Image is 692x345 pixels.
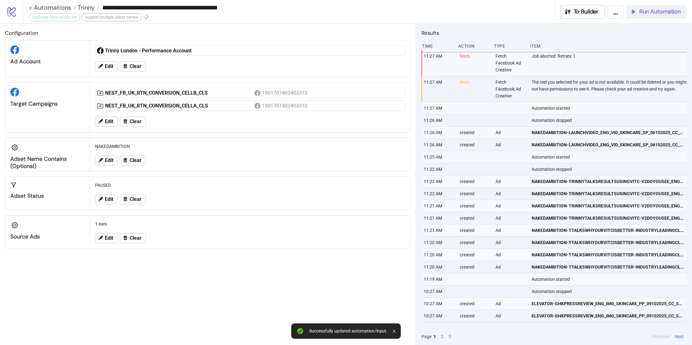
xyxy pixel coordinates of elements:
div: NAKEDAMBITION [93,140,407,152]
a: NAKEDAMBITION-TRINNYTALKSRESULTSUSINGVITC-V2DOYOUSEE_ENG_VID_SKINCARE_SP_03102025_CC_SC7_USP9_TL_ [532,175,684,187]
button: Edit [95,61,117,71]
div: Automation stopped [531,114,689,126]
div: Ad Account [10,58,85,65]
div: Ad [495,261,527,273]
button: Clear [120,155,146,165]
div: The reel you selected for your ad is not available. It could be deleted or you might not have per... [531,76,689,102]
div: 10:27 AM [423,285,455,297]
div: Support multiple adset names [82,13,142,21]
div: 11:21 AM [423,212,455,224]
span: NAKEDAMBITION-TTALKSWHYOURVITCISBETTER-INDUSTRYLEADINGCLAIM_ENG_VID_SKINCARE_SP_06102025_CC_SC13_... [532,264,684,270]
span: NAKEDAMBITION-TTALKSWHYOURVITCISBETTER-INDUSTRYLEADINGCLAIM_ENG_VID_SKINCARE_SP_06102025_CC_SC13_... [532,251,684,258]
div: Adset Name contains (optional) [10,155,85,170]
div: 11:20 AM [423,237,455,248]
div: created [459,237,491,248]
div: Ad [495,188,527,200]
span: NAKEDAMBITION-LAUNCHVIDEO_ENG_VID_SKINCARE_SP_06102025_CC_SC20_USP4_TL_ [532,141,684,148]
span: NAKEDAMBITION-TTALKSWHYOURVITCISBETTER-INDUSTRYLEADINGCLAIM_ENG_VID_SKINCARE_SP_06102025_CC_SC13_... [532,239,684,246]
div: 11:27 AM [423,102,455,114]
div: created [459,127,491,139]
div: 1 item [93,218,407,230]
a: NAKEDAMBITION-LAUNCHVIDEO_ENG_VID_SKINCARE_SP_06102025_CC_SC20_USP4_TL_ [532,139,684,151]
span: Clear [130,196,142,202]
span: NAKEDAMBITION-TRINNYTALKSRESULTSUSINGVITC-V2DOYOUSEE_ENG_VID_SKINCARE_SP_03102025_CC_SC7_USP9_TL_ [532,215,684,222]
div: created [459,298,491,310]
div: Item [529,40,687,52]
div: Ad [495,298,527,310]
button: Clear [120,117,146,127]
div: 1901707403403313 [262,89,308,97]
div: created [459,310,491,322]
button: Next [673,333,686,340]
span: ELEVATOR-GHKPRESSREVIEW_ENG_IMG_SKINCARE_PP_09102025_CC_SC23_USP7_TL_ [532,312,684,319]
div: Automation stopped [531,163,689,175]
div: Action [458,40,489,52]
button: 1 [432,333,438,340]
div: Ad [495,310,527,322]
div: Automation started [531,273,689,285]
a: NAKEDAMBITION-TRINNYTALKSRESULTSUSINGVITC-V2DOYOUSEE_ENG_VID_SKINCARE_SP_03102025_CC_SC7_USP9_TL_ [532,188,684,200]
a: < Automations [29,4,76,11]
button: Edit [95,194,117,204]
span: NAKEDAMBITION-TRINNYTALKSRESULTSUSINGVITC-V2DOYOUSEE_ENG_VID_SKINCARE_SP_03102025_CC_SC7_USP9_TL_ [532,202,684,209]
span: NAKEDAMBITION-TTALKSWHYOURVITCISBETTER-INDUSTRYLEADINGCLAIM_ENG_VID_SKINCARE_SP_06102025_CC_SC13_... [532,227,684,234]
div: 11:20 AM [423,261,455,273]
span: Clear [130,119,142,124]
a: ELEVATOR-GHKPRESSREVIEW_ENG_IMG_SKINCARE_PP_09102025_CC_SC23_USP7_TL_ [532,310,684,322]
div: Source Ads [10,233,85,240]
div: 11:21 AM [423,200,455,212]
a: NAKEDAMBITION-TRINNYTALKSRESULTSUSINGVITC-V2DOYOUSEE_ENG_VID_SKINCARE_SP_03102025_CC_SC7_USP9_TL_ [532,212,684,224]
a: NAKEDAMBITION-TTALKSWHYOURVITCISBETTER-INDUSTRYLEADINGCLAIM_ENG_VID_SKINCARE_SP_06102025_CC_SC13_... [532,237,684,248]
button: 2 [439,333,445,340]
div: Automation started [531,102,689,114]
button: Clear [120,233,146,243]
div: Ad [495,139,527,151]
div: 11:20 AM [423,249,455,261]
button: Clear [120,194,146,204]
div: created [459,224,491,236]
div: 11:27 AM [423,76,455,102]
span: ELEVATOR-GHKPRESSREVIEW_ENG_IMG_SKINCARE_PP_09102025_CC_SC23_USP7_TL_ [532,300,684,307]
div: Ad [495,200,527,212]
div: Ad [495,212,527,224]
div: NEST_FB_UK_RTN_CONVERSION_CELLB_CLS [105,90,254,97]
button: Previous [651,333,672,340]
span: NAKEDAMBITION-LAUNCHVIDEO_ENG_VID_SKINCARE_SP_06102025_CC_SC20_USP4_TL_ [532,129,684,136]
span: Clear [130,64,142,69]
div: 11:25 AM [423,151,455,163]
span: Page [421,333,432,340]
a: NAKEDAMBITION-TTALKSWHYOURVITCISBETTER-INDUSTRYLEADINGCLAIM_ENG_VID_SKINCARE_SP_06102025_CC_SC13_... [532,249,684,261]
span: NAKEDAMBITION-TRINNYTALKSRESULTSUSINGVITC-V2DOYOUSEE_ENG_VID_SKINCARE_SP_03102025_CC_SC7_USP9_TL_ [532,178,684,185]
button: Edit [95,117,117,127]
div: created [459,139,491,151]
div: Ad [495,127,527,139]
div: created [459,212,491,224]
button: Run Automation [626,5,687,19]
div: Ad [495,249,527,261]
div: created [459,249,491,261]
button: Edit [95,233,117,243]
button: 3 [447,333,453,340]
div: created [459,200,491,212]
a: NAKEDAMBITION-TTALKSWHYOURVITCISBETTER-INDUSTRYLEADINGCLAIM_ENG_VID_SKINCARE_SP_06102025_CC_SC13_... [532,224,684,236]
button: Clear [120,61,146,71]
div: 11:26 AM [423,127,455,139]
div: Automation stopped [531,285,689,297]
span: Clear [130,235,142,241]
div: 11:19 AM [423,273,455,285]
span: Edit [105,196,113,202]
div: Time [421,40,453,52]
div: fetch [459,50,491,76]
div: NEST_FB_UK_RTN_CONVERSION_CELLA_CLS [105,102,254,109]
div: 11:26 AM [423,114,455,126]
span: Trinny [76,3,95,12]
button: To Builder [560,5,605,19]
div: 11:22 AM [423,175,455,187]
div: Ad [495,237,527,248]
a: Trinny [76,4,99,11]
div: created [459,188,491,200]
div: PAUSED [93,179,407,191]
div: 11:22 AM [423,188,455,200]
span: NAKEDAMBITION-TRINNYTALKSRESULTSUSINGVITC-V2DOYOUSEE_ENG_VID_SKINCARE_SP_03102025_CC_SC7_USP9_TL_ [532,190,684,197]
a: NAKEDAMBITION-TTALKSWHYOURVITCISBETTER-INDUSTRYLEADINGCLAIM_ENG_VID_SKINCARE_SP_06102025_CC_SC13_... [532,261,684,273]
